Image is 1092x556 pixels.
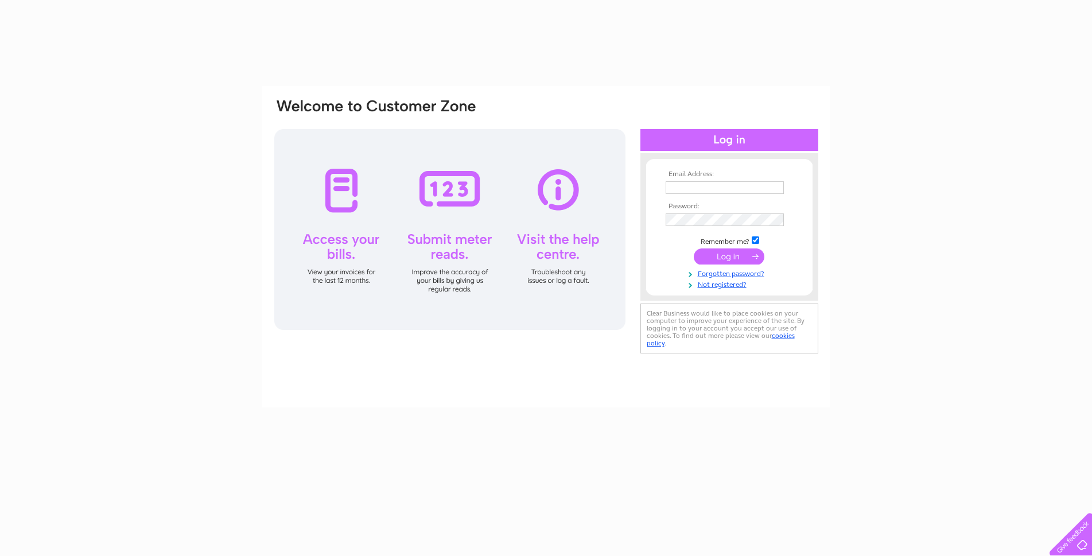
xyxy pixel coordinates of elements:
[663,170,796,178] th: Email Address:
[647,332,795,347] a: cookies policy
[666,278,796,289] a: Not registered?
[663,235,796,246] td: Remember me?
[694,248,764,265] input: Submit
[666,267,796,278] a: Forgotten password?
[663,203,796,211] th: Password:
[640,304,818,353] div: Clear Business would like to place cookies on your computer to improve your experience of the sit...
